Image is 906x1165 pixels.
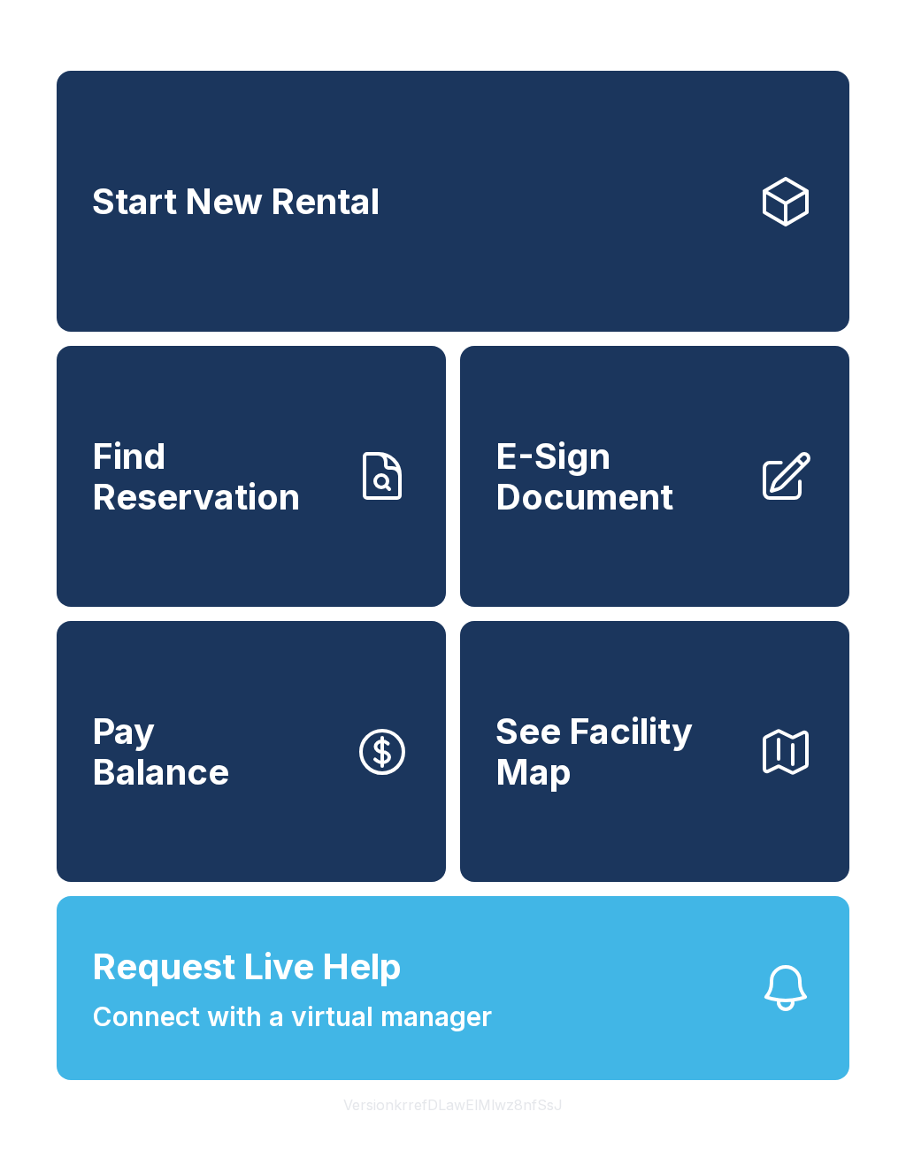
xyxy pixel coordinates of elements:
[57,896,849,1080] button: Request Live HelpConnect with a virtual manager
[92,436,340,517] span: Find Reservation
[460,621,849,882] button: See Facility Map
[495,436,743,517] span: E-Sign Document
[92,181,380,222] span: Start New Rental
[57,621,446,882] button: PayBalance
[329,1080,577,1130] button: VersionkrrefDLawElMlwz8nfSsJ
[495,711,743,792] span: See Facility Map
[460,346,849,607] a: E-Sign Document
[92,711,229,792] span: Pay Balance
[92,940,402,993] span: Request Live Help
[57,346,446,607] a: Find Reservation
[92,997,492,1037] span: Connect with a virtual manager
[57,71,849,332] a: Start New Rental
